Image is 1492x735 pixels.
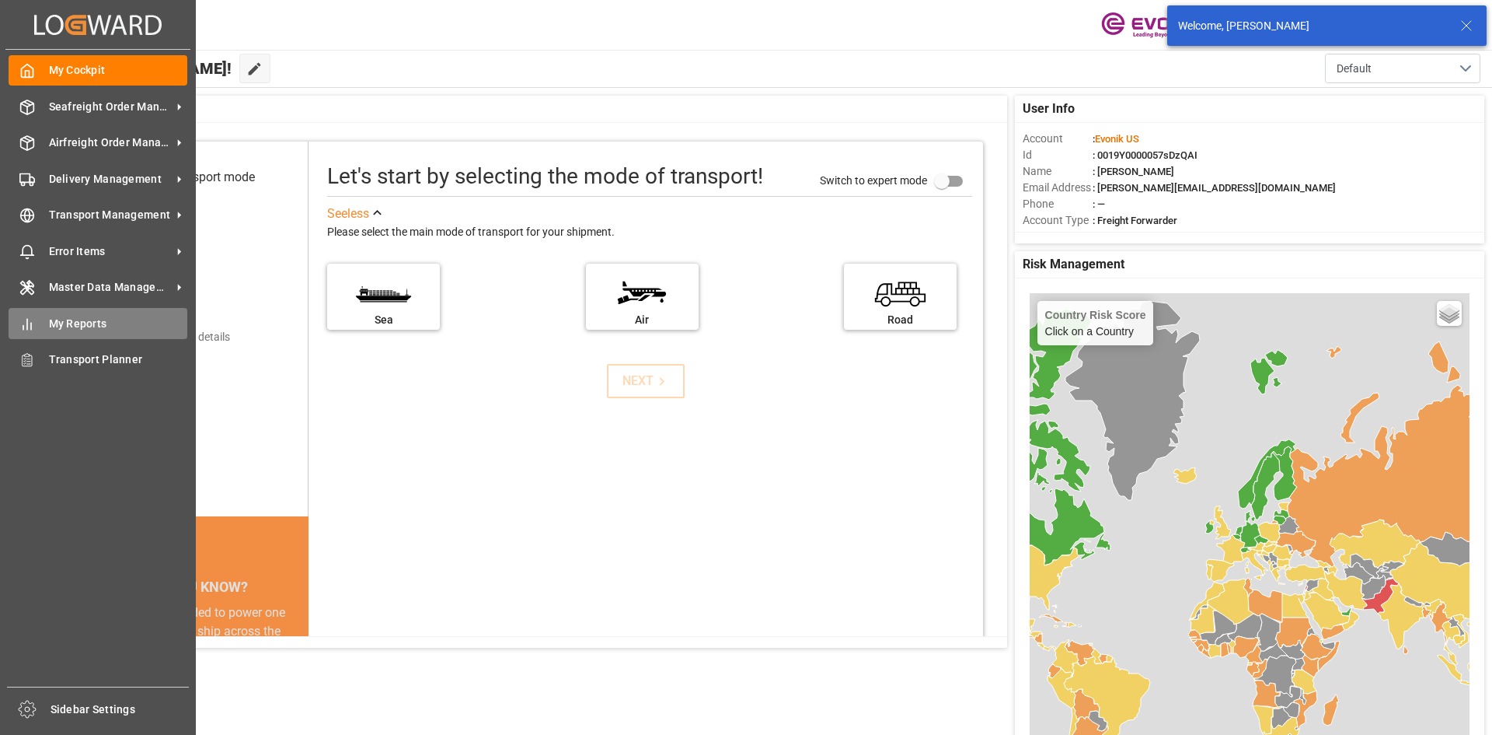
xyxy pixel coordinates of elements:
[1093,133,1139,145] span: :
[1023,196,1093,212] span: Phone
[1178,18,1445,34] div: Welcome, [PERSON_NAME]
[1093,198,1105,210] span: : —
[1095,133,1139,145] span: Evonik US
[607,364,685,398] button: NEXT
[1045,309,1146,338] div: Click on a Country
[1023,212,1093,229] span: Account Type
[49,316,188,332] span: My Reports
[49,352,188,368] span: Transport Planner
[9,345,187,375] a: Transport Planner
[9,55,187,86] a: My Cockpit
[49,171,172,187] span: Delivery Management
[1093,149,1197,161] span: : 0019Y0000057sDzQAI
[1023,255,1124,274] span: Risk Management
[1325,54,1480,83] button: open menu
[49,279,172,296] span: Master Data Management
[594,312,691,328] div: Air
[84,571,309,604] div: DID YOU KNOW?
[49,207,172,223] span: Transport Management
[1337,61,1372,77] span: Default
[327,205,369,223] div: See less
[1045,309,1146,321] h4: Country Risk Score
[622,372,670,390] div: NEXT
[327,223,972,242] div: Please select the main mode of transport for your shipment.
[49,62,188,79] span: My Cockpit
[820,173,927,186] span: Switch to expert mode
[9,308,187,338] a: My Reports
[1101,12,1202,39] img: Evonik-brand-mark-Deep-Purple-RGB.jpeg_1700498283.jpeg
[49,99,172,115] span: Seafreight Order Management
[852,312,949,328] div: Road
[1023,147,1093,163] span: Id
[327,160,763,193] div: Let's start by selecting the mode of transport!
[1093,215,1177,226] span: : Freight Forwarder
[49,243,172,260] span: Error Items
[51,702,190,718] span: Sidebar Settings
[1023,163,1093,180] span: Name
[49,135,172,151] span: Airfreight Order Management
[1437,301,1462,326] a: Layers
[1023,100,1075,118] span: User Info
[64,54,232,83] span: Hello [PERSON_NAME]!
[103,604,290,716] div: The energy needed to power one large container ship across the ocean in a single day is the same ...
[1023,131,1093,147] span: Account
[1023,180,1093,196] span: Email Address
[335,312,432,328] div: Sea
[287,604,309,734] button: next slide / item
[1093,182,1336,194] span: : [PERSON_NAME][EMAIL_ADDRESS][DOMAIN_NAME]
[1093,166,1174,177] span: : [PERSON_NAME]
